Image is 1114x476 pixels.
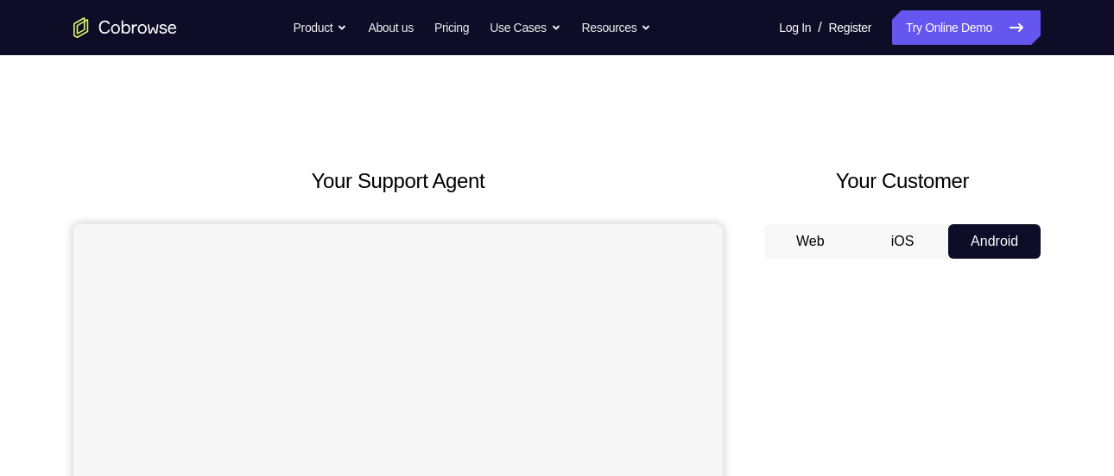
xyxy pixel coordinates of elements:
[779,10,811,45] a: Log In
[73,166,723,197] h2: Your Support Agent
[764,166,1041,197] h2: Your Customer
[368,10,413,45] a: About us
[829,10,871,45] a: Register
[582,10,652,45] button: Resources
[948,224,1041,259] button: Android
[434,10,469,45] a: Pricing
[818,17,821,38] span: /
[892,10,1041,45] a: Try Online Demo
[857,224,949,259] button: iOS
[73,17,177,38] a: Go to the home page
[764,224,857,259] button: Web
[294,10,348,45] button: Product
[490,10,560,45] button: Use Cases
